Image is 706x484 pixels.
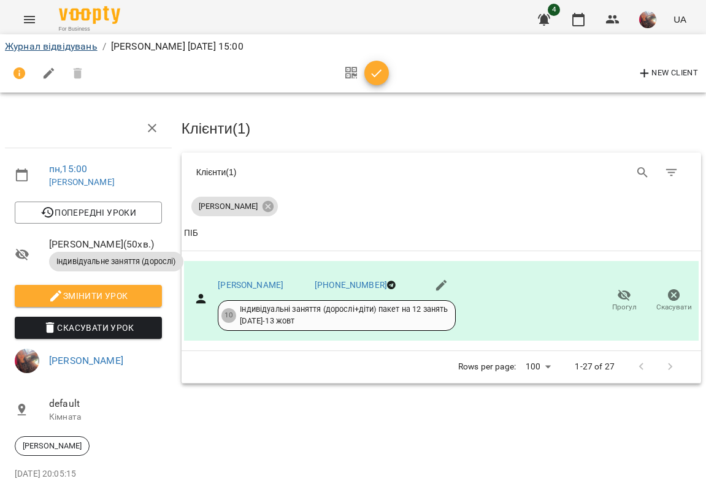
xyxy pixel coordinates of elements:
button: Скасувати [649,284,699,318]
button: Скасувати Урок [15,317,162,339]
p: 1-27 of 27 [575,361,614,373]
div: Індивідуальні заняття (дорослі+діти) пакет на 12 занять [DATE] - 13 жовт [240,304,448,327]
span: default [49,396,162,411]
span: UA [673,13,686,26]
div: ПІБ [184,226,198,241]
img: 07d1fbc4fc69662ef2ada89552c7a29a.jpg [15,349,39,373]
p: Кімната [49,411,162,423]
div: Клієнти ( 1 ) [196,166,432,178]
p: Rows per page: [458,361,516,373]
span: Індивідуальне заняття (дорослі) [49,256,183,267]
span: 4 [548,4,560,16]
span: Скасувати [656,302,692,312]
div: Sort [184,226,198,241]
span: Скасувати Урок [25,320,152,335]
p: [PERSON_NAME] [DATE] 15:00 [111,39,244,54]
a: [PHONE_NUMBER] [315,280,387,290]
span: [PERSON_NAME] [191,201,265,212]
button: UA [669,8,691,31]
span: Змінити урок [25,289,152,303]
a: пн , 15:00 [49,163,87,175]
button: Попередні уроки [15,202,162,224]
button: Search [628,158,658,187]
p: [DATE] 20:05:15 [15,468,162,480]
span: New Client [637,66,698,81]
span: ПІБ [184,226,699,241]
div: [PERSON_NAME] [191,197,278,216]
a: Журнал відвідувань [5,40,98,52]
img: Voopty Logo [59,6,120,24]
span: [PERSON_NAME] [15,441,89,452]
button: Змінити урок [15,285,162,307]
button: New Client [634,64,701,83]
a: [PERSON_NAME] [49,355,123,366]
span: [PERSON_NAME] ( 50 хв. ) [49,237,162,252]
nav: breadcrumb [5,39,701,54]
li: / [102,39,106,54]
a: [PERSON_NAME] [49,177,115,187]
div: [PERSON_NAME] [15,436,90,456]
span: For Business [59,25,120,33]
button: Menu [15,5,44,34]
div: 100 [521,358,555,376]
h3: Клієнти ( 1 ) [182,121,701,137]
div: Table Toolbar [182,153,701,192]
button: Прогул [599,284,649,318]
span: Прогул [612,302,637,312]
span: Попередні уроки [25,205,152,220]
a: [PERSON_NAME] [218,280,283,290]
button: Фільтр [657,158,686,187]
img: 07d1fbc4fc69662ef2ada89552c7a29a.jpg [639,11,656,28]
div: 10 [221,308,236,323]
